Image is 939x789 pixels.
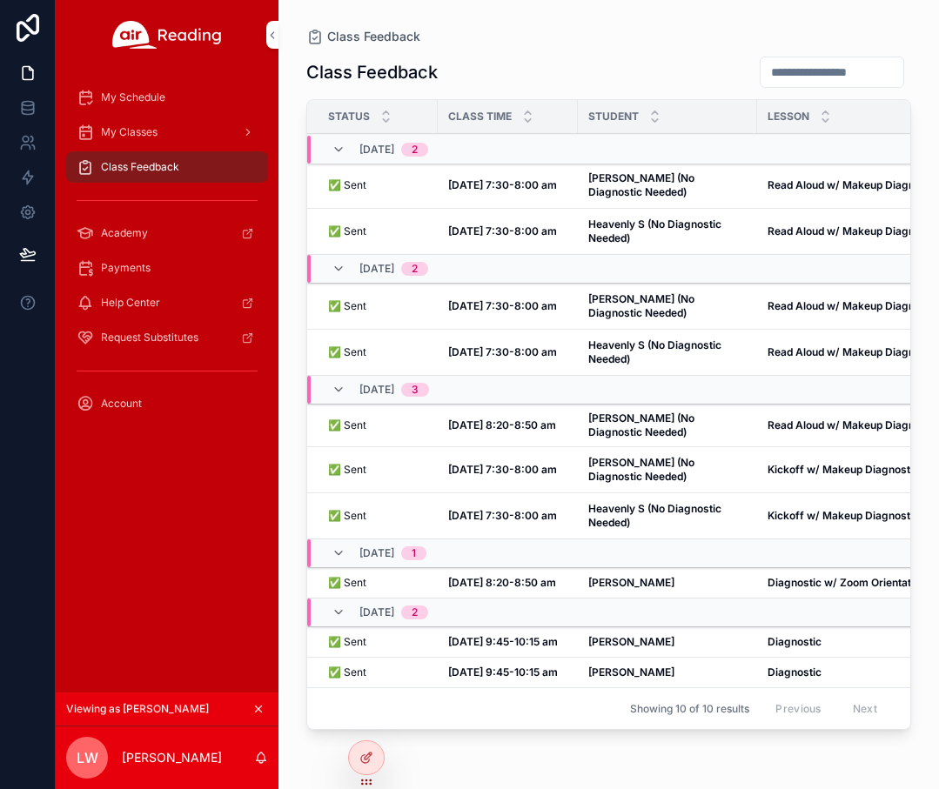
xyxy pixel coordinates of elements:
[101,261,151,275] span: Payments
[588,635,747,649] a: [PERSON_NAME]
[768,635,822,648] strong: Diagnostic
[328,576,427,590] a: ✅ Sent
[588,171,747,199] a: [PERSON_NAME] (No Diagnostic Needed)
[412,546,416,560] div: 1
[328,463,366,477] span: ✅ Sent
[412,605,418,619] div: 2
[359,143,394,157] span: [DATE]
[328,299,366,313] span: ✅ Sent
[66,252,268,284] a: Payments
[448,635,558,648] strong: [DATE] 9:45-10:15 am
[588,456,747,484] a: [PERSON_NAME] (No Diagnostic Needed)
[328,635,366,649] span: ✅ Sent
[448,299,557,312] strong: [DATE] 7:30-8:00 am
[101,125,158,139] span: My Classes
[448,418,556,431] strong: [DATE] 8:20-8:50 am
[101,397,142,411] span: Account
[448,635,567,649] a: [DATE] 9:45-10:15 am
[66,322,268,353] a: Request Substitutes
[328,418,366,432] span: ✅ Sent
[328,224,427,238] a: ✅ Sent
[448,418,567,432] a: [DATE] 8:20-8:50 am
[588,576,747,590] a: [PERSON_NAME]
[588,576,674,589] strong: [PERSON_NAME]
[101,331,198,344] span: Request Substitutes
[412,383,419,397] div: 3
[448,224,567,238] a: [DATE] 7:30-8:00 am
[588,217,724,244] strong: Heavenly S (No Diagnostic Needed)
[588,502,747,530] a: Heavenly S (No Diagnostic Needed)
[448,345,567,359] a: [DATE] 7:30-8:00 am
[101,296,160,310] span: Help Center
[448,463,567,477] a: [DATE] 7:30-8:00 am
[77,747,98,768] span: LW
[768,463,936,476] strong: Kickoff w/ Makeup Diagnostic - 2
[359,605,394,619] span: [DATE]
[588,411,747,439] a: [PERSON_NAME] (No Diagnostic Needed)
[412,143,418,157] div: 2
[328,635,427,649] a: ✅ Sent
[588,292,747,320] a: [PERSON_NAME] (No Diagnostic Needed)
[412,262,418,276] div: 2
[588,292,697,319] strong: [PERSON_NAME] (No Diagnostic Needed)
[588,665,747,679] a: [PERSON_NAME]
[359,546,394,560] span: [DATE]
[306,60,438,84] h1: Class Feedback
[66,82,268,113] a: My Schedule
[448,224,557,237] strong: [DATE] 7:30-8:00 am
[56,70,278,442] div: scrollable content
[448,509,557,522] strong: [DATE] 7:30-8:00 am
[328,665,366,679] span: ✅ Sent
[328,345,427,359] a: ✅ Sent
[122,749,222,766] p: [PERSON_NAME]
[112,21,222,49] img: App logo
[448,345,557,358] strong: [DATE] 7:30-8:00 am
[328,224,366,238] span: ✅ Sent
[328,665,427,679] a: ✅ Sent
[328,418,427,432] a: ✅ Sent
[588,635,674,648] strong: [PERSON_NAME]
[359,262,394,276] span: [DATE]
[448,665,567,679] a: [DATE] 9:45-10:15 am
[588,338,724,365] strong: Heavenly S (No Diagnostic Needed)
[588,217,747,245] a: Heavenly S (No Diagnostic Needed)
[768,110,809,124] span: Lesson
[327,28,420,45] span: Class Feedback
[328,576,366,590] span: ✅ Sent
[588,338,747,366] a: Heavenly S (No Diagnostic Needed)
[768,509,936,522] strong: Kickoff w/ Makeup Diagnostic - 2
[328,178,366,192] span: ✅ Sent
[588,411,697,438] strong: [PERSON_NAME] (No Diagnostic Needed)
[328,178,427,192] a: ✅ Sent
[588,665,674,679] strong: [PERSON_NAME]
[768,576,926,589] strong: Diagnostic w/ Zoom Orientation
[101,160,179,174] span: Class Feedback
[328,110,370,124] span: Status
[328,345,366,359] span: ✅ Sent
[588,171,697,198] strong: [PERSON_NAME] (No Diagnostic Needed)
[768,665,822,679] strong: Diagnostic
[448,178,557,191] strong: [DATE] 7:30-8:00 am
[448,463,557,476] strong: [DATE] 7:30-8:00 am
[448,665,558,679] strong: [DATE] 9:45-10:15 am
[588,502,724,529] strong: Heavenly S (No Diagnostic Needed)
[588,110,639,124] span: Student
[306,28,420,45] a: Class Feedback
[66,388,268,419] a: Account
[66,702,209,716] span: Viewing as [PERSON_NAME]
[101,226,148,240] span: Academy
[328,299,427,313] a: ✅ Sent
[448,178,567,192] a: [DATE] 7:30-8:00 am
[66,117,268,148] a: My Classes
[630,702,749,716] span: Showing 10 of 10 results
[66,217,268,249] a: Academy
[359,383,394,397] span: [DATE]
[448,509,567,523] a: [DATE] 7:30-8:00 am
[448,299,567,313] a: [DATE] 7:30-8:00 am
[588,456,697,483] strong: [PERSON_NAME] (No Diagnostic Needed)
[328,509,427,523] a: ✅ Sent
[66,287,268,318] a: Help Center
[328,509,366,523] span: ✅ Sent
[448,110,512,124] span: Class Time
[448,576,567,590] a: [DATE] 8:20-8:50 am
